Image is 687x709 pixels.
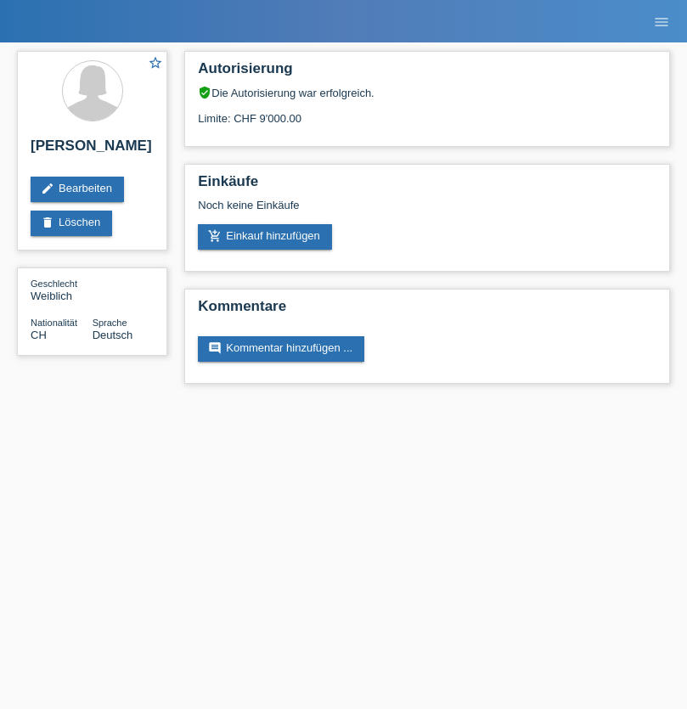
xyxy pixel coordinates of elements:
a: star_border [148,55,163,73]
a: editBearbeiten [31,177,124,202]
a: deleteLöschen [31,211,112,236]
i: add_shopping_cart [208,229,222,243]
div: Noch keine Einkäufe [198,199,656,224]
h2: Autorisierung [198,60,656,86]
span: Geschlecht [31,279,77,289]
i: menu [653,14,670,31]
div: Weiblich [31,277,93,302]
h2: Kommentare [198,298,656,324]
i: edit [41,182,54,195]
i: delete [41,216,54,229]
a: commentKommentar hinzufügen ... [198,336,364,362]
a: add_shopping_cartEinkauf hinzufügen [198,224,332,250]
span: Schweiz [31,329,47,341]
div: Die Autorisierung war erfolgreich. [198,86,656,99]
i: verified_user [198,86,211,99]
h2: [PERSON_NAME] [31,138,154,163]
div: Limite: CHF 9'000.00 [198,99,656,125]
a: menu [645,16,679,26]
h2: Einkäufe [198,173,656,199]
span: Deutsch [93,329,133,341]
i: star_border [148,55,163,70]
span: Sprache [93,318,127,328]
span: Nationalität [31,318,77,328]
i: comment [208,341,222,355]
